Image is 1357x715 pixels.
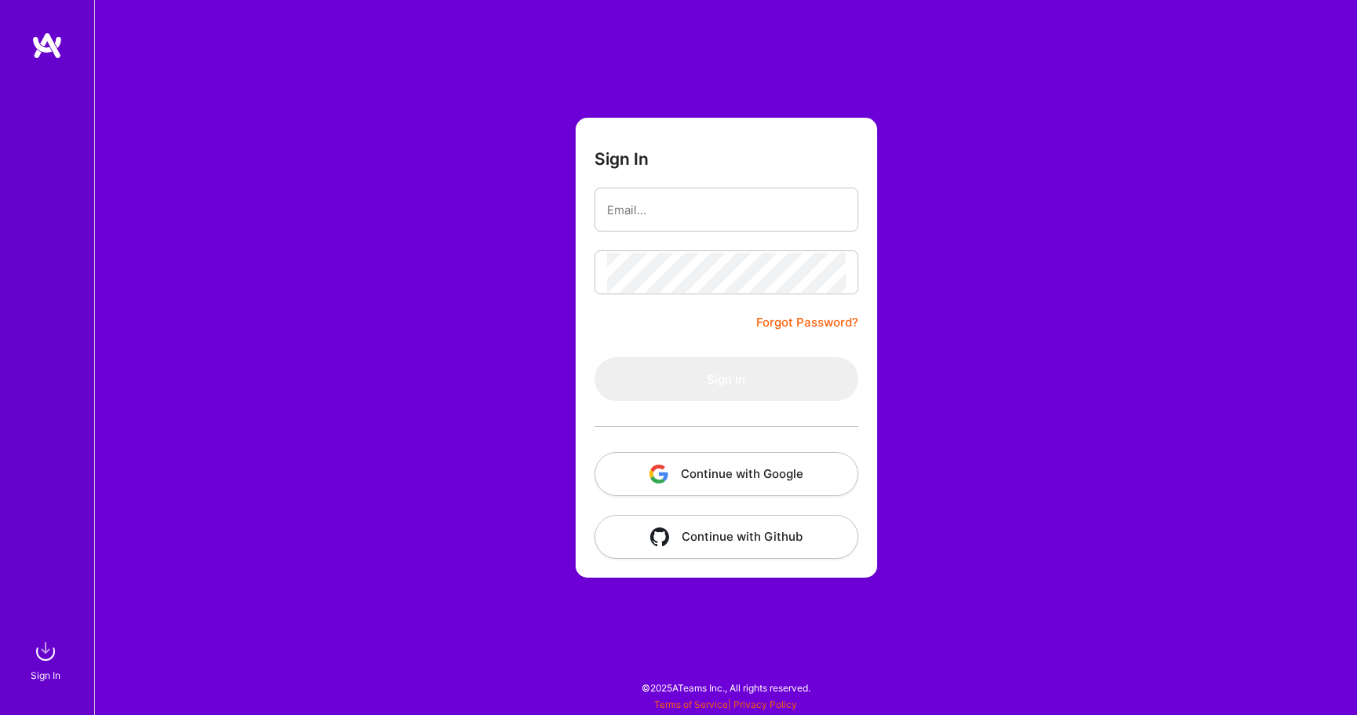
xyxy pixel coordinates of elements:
[594,452,858,496] button: Continue with Google
[30,636,61,667] img: sign in
[31,667,60,684] div: Sign In
[33,636,61,684] a: sign inSign In
[654,699,728,710] a: Terms of Service
[654,699,797,710] span: |
[594,149,649,169] h3: Sign In
[756,313,858,332] a: Forgot Password?
[594,515,858,559] button: Continue with Github
[94,668,1357,707] div: © 2025 ATeams Inc., All rights reserved.
[607,190,846,230] input: Email...
[31,31,63,60] img: logo
[649,465,668,483] img: icon
[650,527,669,546] img: icon
[594,357,858,401] button: Sign In
[733,699,797,710] a: Privacy Policy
